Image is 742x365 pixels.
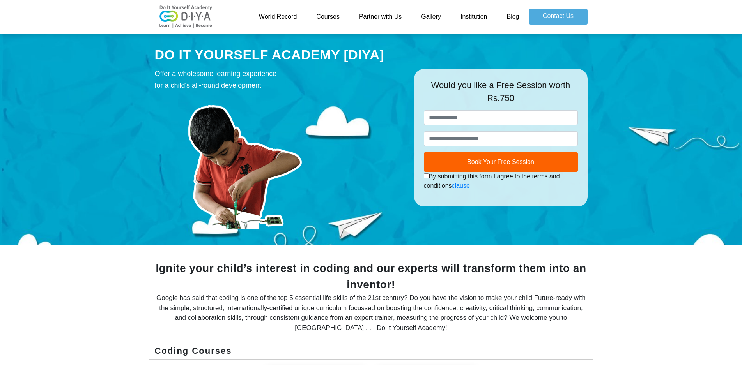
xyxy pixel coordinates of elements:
a: Courses [306,9,349,25]
div: Coding Courses [149,344,593,360]
img: logo-v2.png [155,5,217,28]
div: Ignite your child’s interest in coding and our experts will transform them into an inventor! [155,260,588,293]
div: Offer a wholesome learning experience for a child's all-round development [155,68,402,91]
span: Book Your Free Session [467,159,534,165]
a: Contact Us [529,9,588,25]
div: Would you like a Free Session worth Rs.750 [424,79,578,110]
div: By submitting this form I agree to the terms and conditions [424,172,578,190]
a: Institution [451,9,497,25]
a: Gallery [411,9,451,25]
div: Google has said that coding is one of the top 5 essential life skills of the 21st century? Do you... [155,293,588,333]
a: clause [452,182,470,189]
a: World Record [249,9,307,25]
img: course-prod.png [155,95,334,229]
div: DO IT YOURSELF ACADEMY [DIYA] [155,46,402,64]
a: Partner with Us [349,9,411,25]
button: Book Your Free Session [424,152,578,172]
a: Blog [497,9,529,25]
